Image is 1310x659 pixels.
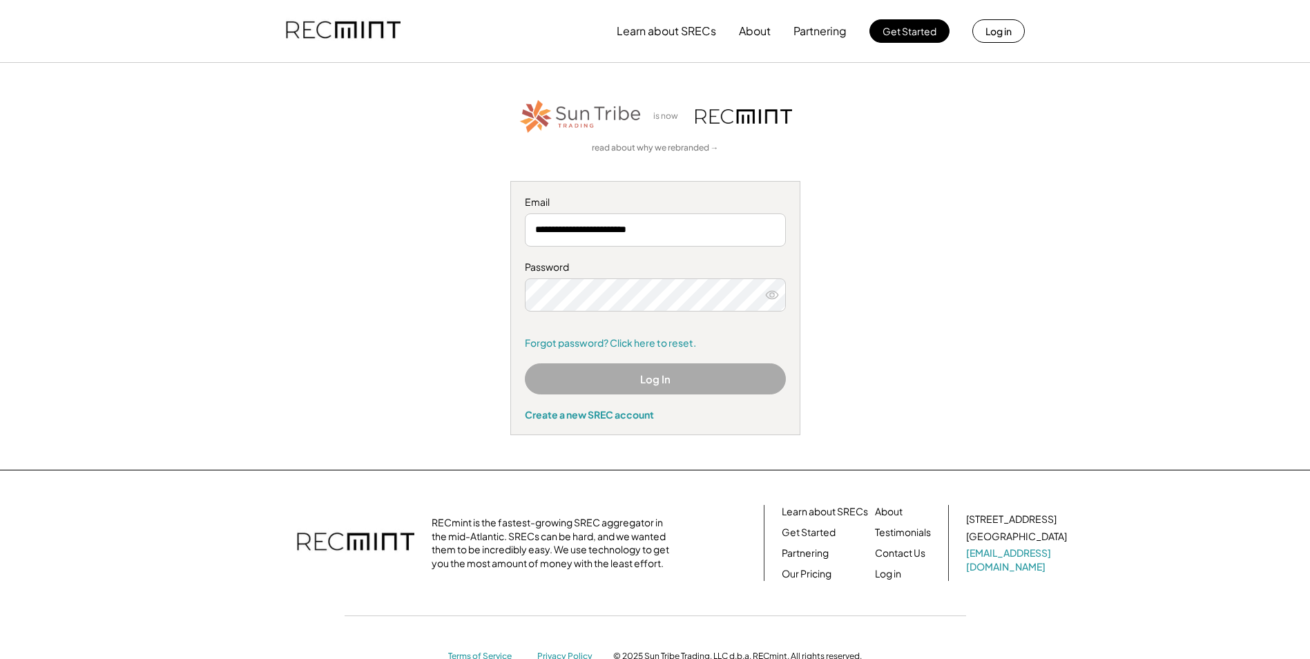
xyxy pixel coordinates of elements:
[617,17,716,45] button: Learn about SRECs
[875,546,925,560] a: Contact Us
[966,530,1067,544] div: [GEOGRAPHIC_DATA]
[525,363,786,394] button: Log In
[525,260,786,274] div: Password
[650,111,688,122] div: is now
[972,19,1025,43] button: Log in
[286,8,401,55] img: recmint-logotype%403x.png
[432,516,677,570] div: RECmint is the fastest-growing SREC aggregator in the mid-Atlantic. SRECs can be hard, and we wan...
[875,526,931,539] a: Testimonials
[739,17,771,45] button: About
[695,109,792,124] img: recmint-logotype%403x.png
[592,142,719,154] a: read about why we rebranded →
[966,546,1070,573] a: [EMAIL_ADDRESS][DOMAIN_NAME]
[519,97,643,135] img: STT_Horizontal_Logo%2B-%2BColor.png
[782,505,868,519] a: Learn about SRECs
[793,17,847,45] button: Partnering
[782,546,829,560] a: Partnering
[525,195,786,209] div: Email
[297,519,414,567] img: recmint-logotype%403x.png
[782,526,836,539] a: Get Started
[782,567,831,581] a: Our Pricing
[869,19,950,43] button: Get Started
[875,505,903,519] a: About
[525,408,786,421] div: Create a new SREC account
[525,336,786,350] a: Forgot password? Click here to reset.
[966,513,1057,526] div: [STREET_ADDRESS]
[875,567,901,581] a: Log in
